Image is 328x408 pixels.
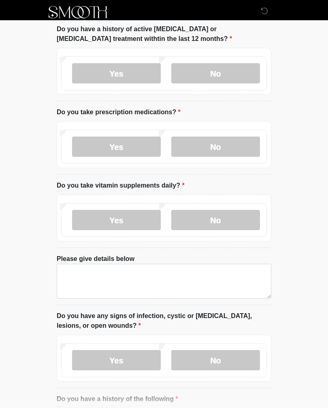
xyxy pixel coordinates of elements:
label: Do you have a history of active [MEDICAL_DATA] or [MEDICAL_DATA] treatment withtin the last 12 mo... [57,24,271,44]
label: Yes [72,137,161,157]
img: Smooth Skin Solutions LLC Logo [49,6,107,22]
label: Do you have a history of the following [57,394,178,404]
label: Yes [72,210,161,230]
label: Do you have any signs of infection, cystic or [MEDICAL_DATA], lesions, or open wounds? [57,311,271,331]
label: Please give details below [57,254,134,264]
label: Yes [72,63,161,83]
label: No [171,63,260,83]
label: Do you take prescription medications? [57,107,181,117]
label: Do you take vitamin supplements daily? [57,181,185,190]
label: Yes [72,350,161,370]
label: No [171,350,260,370]
label: No [171,210,260,230]
label: No [171,137,260,157]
